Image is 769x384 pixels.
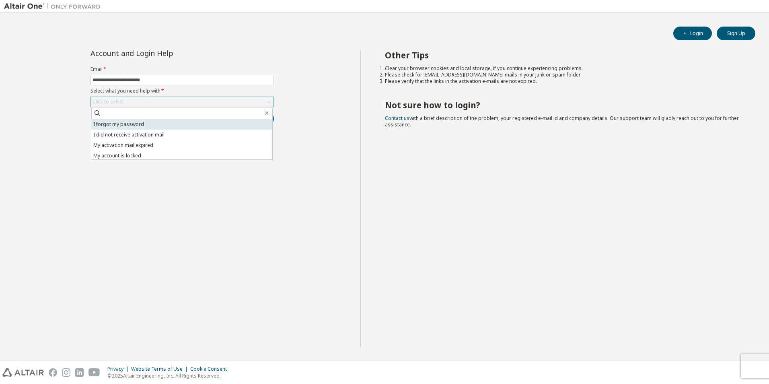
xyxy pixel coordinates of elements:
[2,368,44,377] img: altair_logo.svg
[4,2,105,10] img: Altair One
[90,88,274,94] label: Select what you need help with
[62,368,70,377] img: instagram.svg
[49,368,57,377] img: facebook.svg
[385,50,741,60] h2: Other Tips
[717,27,755,40] button: Sign Up
[385,72,741,78] li: Please check for [EMAIL_ADDRESS][DOMAIN_NAME] mails in your junk or spam folder.
[107,366,131,372] div: Privacy
[91,97,273,107] div: Click to select
[385,78,741,85] li: Please verify that the links in the activation e-mails are not expired.
[385,100,741,110] h2: Not sure how to login?
[90,66,274,72] label: Email
[131,366,190,372] div: Website Terms of Use
[75,368,84,377] img: linkedin.svg
[88,368,100,377] img: youtube.svg
[673,27,712,40] button: Login
[385,115,409,122] a: Contact us
[93,99,124,105] div: Click to select
[385,115,739,128] span: with a brief description of the problem, your registered e-mail id and company details. Our suppo...
[90,50,237,56] div: Account and Login Help
[190,366,232,372] div: Cookie Consent
[91,119,272,130] li: I forgot my password
[107,372,232,379] p: © 2025 Altair Engineering, Inc. All Rights Reserved.
[385,65,741,72] li: Clear your browser cookies and local storage, if you continue experiencing problems.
